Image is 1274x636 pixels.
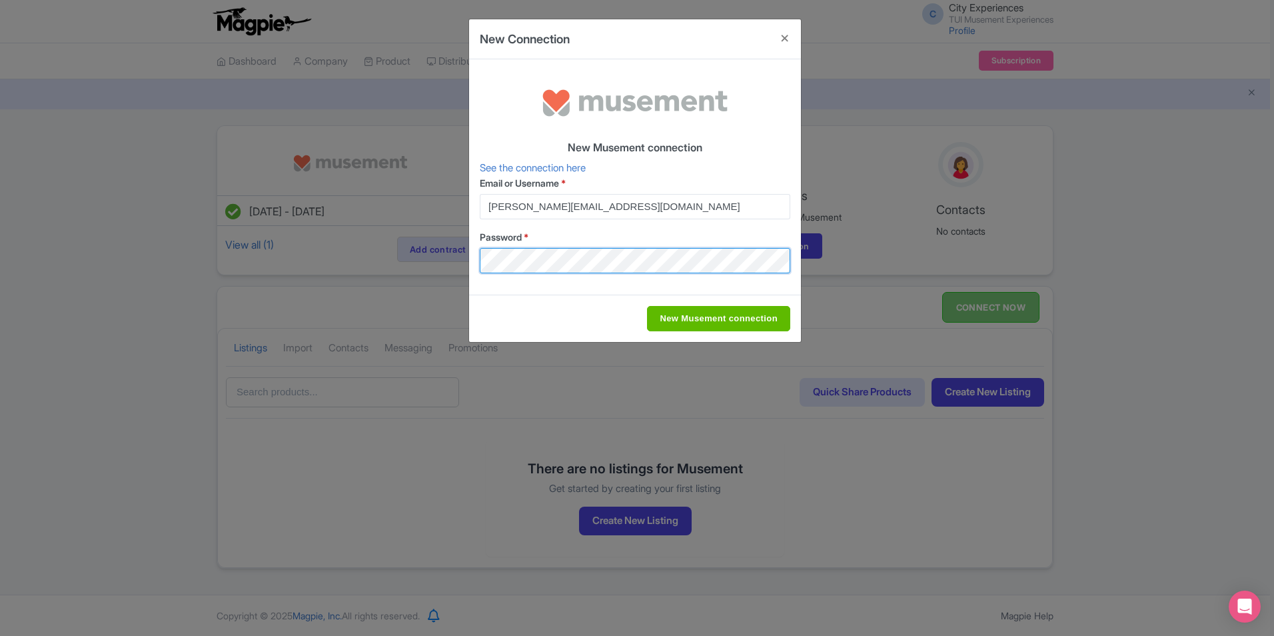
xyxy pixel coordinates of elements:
[647,306,790,331] input: New Musement connection
[480,30,570,48] h4: New Connection
[769,19,801,57] button: Close
[480,142,790,154] h4: New Musement connection
[535,70,735,137] img: musement-38fb494d454efc205e53adf66d78a0ba.png
[480,161,586,174] a: See the connection here
[480,177,559,189] span: Email or Username
[1229,591,1261,623] div: Open Intercom Messenger
[480,231,522,243] span: Password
